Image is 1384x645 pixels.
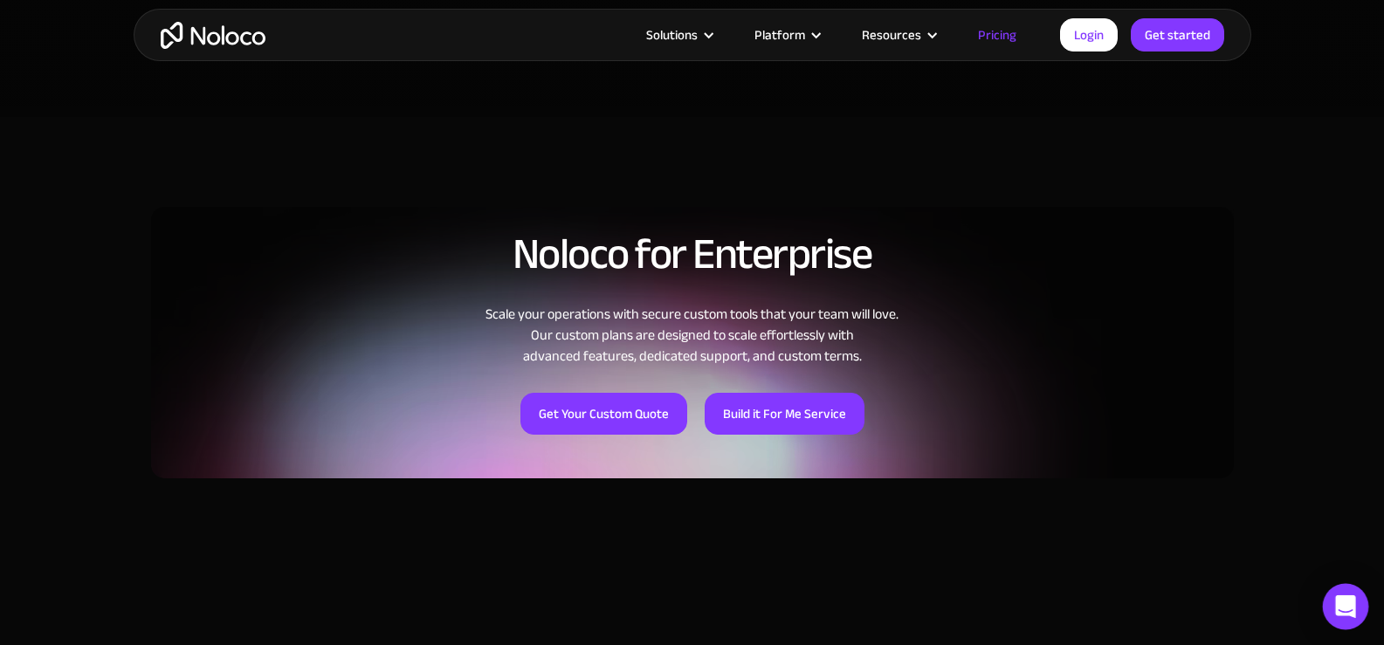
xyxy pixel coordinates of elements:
[646,24,698,46] div: Solutions
[1323,584,1369,630] div: Open Intercom Messenger
[1060,18,1118,51] a: Login
[862,24,921,46] div: Resources
[520,393,687,435] a: Get Your Custom Quote
[705,393,864,435] a: Build it For Me Service
[151,230,1234,278] h2: Noloco for Enterprise
[151,304,1234,367] div: Scale your operations with secure custom tools that your team will love. Our custom plans are des...
[733,24,840,46] div: Platform
[754,24,805,46] div: Platform
[1131,18,1224,51] a: Get started
[624,24,733,46] div: Solutions
[840,24,956,46] div: Resources
[161,22,265,49] a: home
[956,24,1038,46] a: Pricing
